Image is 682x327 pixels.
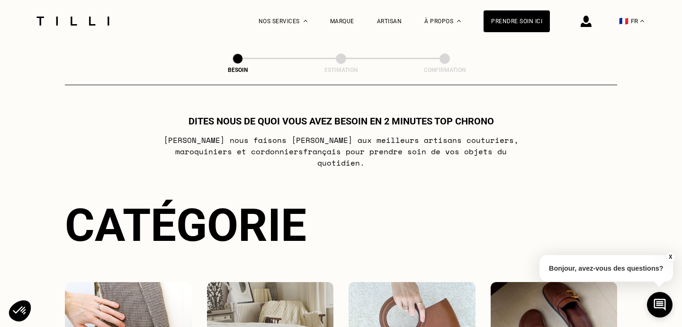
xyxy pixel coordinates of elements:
[294,67,388,73] div: Estimation
[457,20,461,22] img: Menu déroulant à propos
[581,16,592,27] img: icône connexion
[188,115,494,127] h1: Dites nous de quoi vous avez besoin en 2 minutes top chrono
[304,20,307,22] img: Menu déroulant
[619,17,628,26] span: 🇫🇷
[484,10,550,32] a: Prendre soin ici
[65,199,617,252] div: Catégorie
[33,17,113,26] img: Logo du service de couturière Tilli
[665,252,675,262] button: X
[539,255,673,282] p: Bonjour, avez-vous des questions?
[190,67,285,73] div: Besoin
[330,18,354,25] a: Marque
[377,18,402,25] a: Artisan
[397,67,492,73] div: Confirmation
[640,20,644,22] img: menu déroulant
[153,134,529,168] p: [PERSON_NAME] nous faisons [PERSON_NAME] aux meilleurs artisans couturiers , maroquiniers et cord...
